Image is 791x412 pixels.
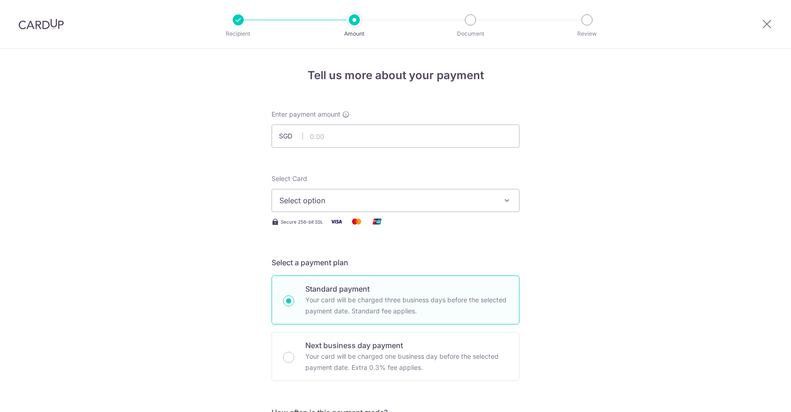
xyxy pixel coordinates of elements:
p: Your card will be charged one business day before the selected payment date. Extra 0.3% fee applies. [305,351,508,373]
img: Mastercard [347,216,366,227]
button: Select option [272,189,519,212]
p: Amount [320,29,389,38]
h4: Tell us more about your payment [272,67,519,84]
input: 0.00 [272,125,519,148]
span: translation missing: en.payables.payment_networks.credit_card.summary.labels.select_card [272,175,307,182]
span: Select option [279,195,495,206]
p: Next business day payment [305,340,508,351]
p: Standard payment [305,283,508,294]
img: Union Pay [368,216,386,227]
h5: Select a payment plan [272,257,519,268]
p: Review [553,29,621,38]
img: Visa [327,216,346,227]
span: Enter payment amount [272,110,340,119]
p: Recipient [204,29,272,38]
span: Secure 256-bit SSL [281,218,323,225]
p: Your card will be charged three business days before the selected payment date. Standard fee appl... [305,294,508,317]
span: SGD [279,131,303,141]
img: CardUp [19,19,64,30]
p: Document [436,29,505,38]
